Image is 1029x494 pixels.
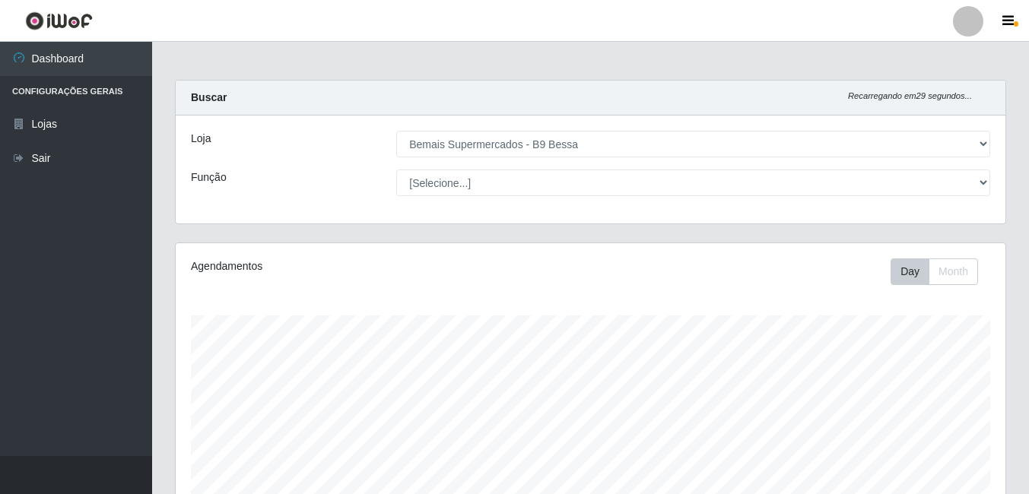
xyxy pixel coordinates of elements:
[891,258,990,285] div: Toolbar with button groups
[191,169,227,185] label: Função
[891,258,978,285] div: First group
[929,258,978,285] button: Month
[25,11,93,30] img: CoreUI Logo
[191,258,510,274] div: Agendamentos
[848,91,972,100] i: Recarregando em 29 segundos...
[891,258,929,285] button: Day
[191,131,211,147] label: Loja
[191,91,227,103] strong: Buscar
